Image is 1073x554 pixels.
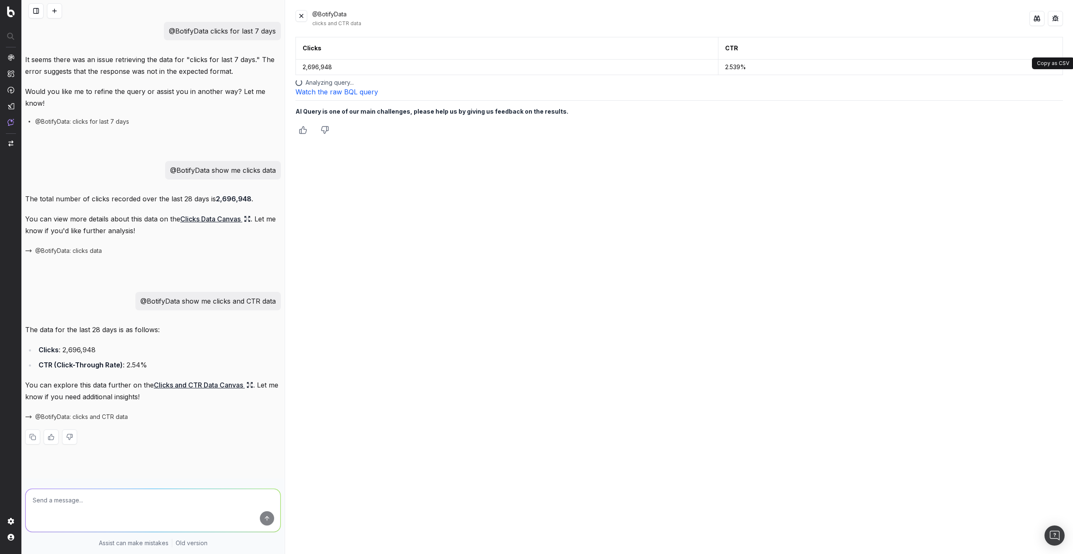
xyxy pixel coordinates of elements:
[8,54,14,61] img: Analytics
[35,117,129,126] span: @BotifyData: clicks for last 7 days
[39,361,123,369] strong: CTR (Click-Through Rate)
[99,539,168,547] p: Assist can make mistakes
[303,44,321,52] button: Clicks
[180,213,251,225] a: Clicks Data Canvas
[170,164,276,176] p: @BotifyData show me clicks data
[25,379,281,403] p: You can explore this data further on the . Let me know if you need additional insights!
[8,534,14,541] img: My account
[295,88,378,96] a: Watch the raw BQL query
[154,379,253,391] a: Clicks and CTR Data Canvas
[140,295,276,307] p: @BotifyData show me clicks and CTR data
[296,60,718,75] td: 2,696,948
[295,122,311,138] button: Thumbs up
[25,413,138,421] button: @BotifyData: clicks and CTR data
[8,140,13,146] img: Switch project
[8,518,14,525] img: Setting
[176,539,207,547] a: Old version
[216,195,251,203] strong: 2,696,948
[317,122,332,138] button: Thumbs down
[25,86,281,109] p: Would you like me to refine the query or assist you in another way? Let me know!
[295,108,568,115] b: AI Query is one of our main challenges, please help us by giving us feedback on the results.
[35,247,102,255] span: @BotifyData: clicks data
[312,10,1029,27] div: @BotifyData
[39,346,59,354] strong: Clicks
[8,86,14,94] img: Activation
[7,6,15,17] img: Botify logo
[25,54,281,77] p: It seems there was an issue retrieving the data for "clicks for last 7 days." The error suggests ...
[25,247,112,255] button: @BotifyData: clicks data
[8,119,14,126] img: Assist
[312,20,1029,27] div: clicks and CTR data
[169,25,276,37] p: @BotifyData clicks for last 7 days
[725,44,738,52] button: CTR
[35,413,128,421] span: @BotifyData: clicks and CTR data
[25,193,281,205] p: The total number of clicks recorded over the last 28 days is .
[1037,60,1069,67] p: Copy as CSV
[25,213,281,237] p: You can view more details about this data on the . Let me know if you'd like further analysis!
[36,344,281,356] li: : 2,696,948
[8,70,14,77] img: Intelligence
[718,60,1063,75] td: 2.539%
[36,359,281,371] li: : 2.54%
[25,324,281,336] p: The data for the last 28 days is as follows:
[1044,525,1065,546] div: Open Intercom Messenger
[8,103,14,109] img: Studio
[295,78,1063,87] div: Analyzing query...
